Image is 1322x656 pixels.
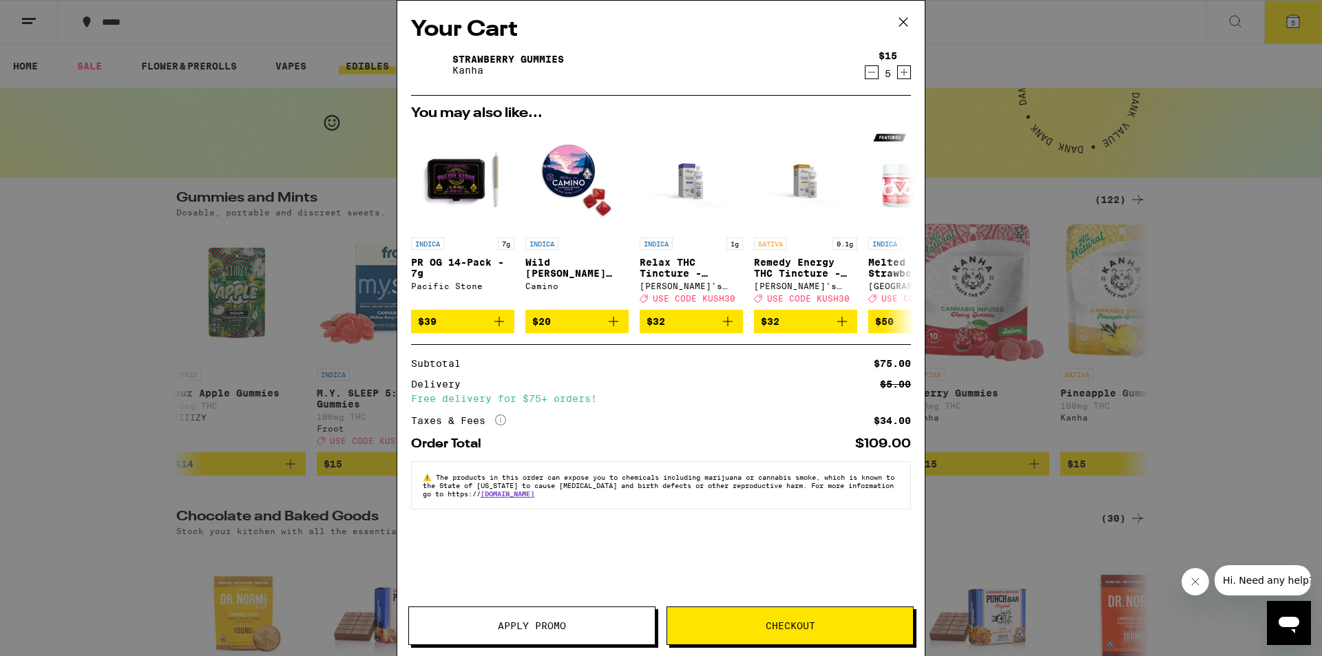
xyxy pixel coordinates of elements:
span: USE CODE KUSH30 [767,294,850,303]
span: $32 [761,316,779,327]
div: Pacific Stone [411,282,514,290]
button: Add to bag [868,310,972,333]
p: Relax THC Tincture - 1000mg [640,257,743,279]
p: Kanha [452,65,564,76]
div: Free delivery for $75+ orders! [411,394,911,403]
img: Strawberry Gummies [411,45,450,84]
img: Mary's Medicinals - Remedy Energy THC Tincture - 1000mg [754,127,857,231]
span: USE CODE 35OFF [881,294,958,303]
div: Order Total [411,438,491,450]
p: 0.1g [832,237,857,250]
img: Camino - Wild Berry Chill Gummies [525,127,629,231]
button: Checkout [667,606,914,645]
button: Add to bag [525,310,629,333]
span: $20 [532,316,551,327]
a: [DOMAIN_NAME] [481,489,534,498]
iframe: Button to launch messaging window [1267,601,1311,645]
div: Subtotal [411,359,470,368]
span: USE CODE KUSH30 [653,294,735,303]
button: Apply Promo [408,606,655,645]
span: $39 [418,316,437,327]
a: Open page for Melted Strawberries - 3.5g from Ember Valley [868,127,972,310]
p: SATIVA [754,237,787,250]
div: [PERSON_NAME]'s Medicinals [754,282,857,290]
a: Open page for Wild Berry Chill Gummies from Camino [525,127,629,310]
p: 7g [498,237,514,250]
div: [GEOGRAPHIC_DATA] [868,282,972,290]
button: Add to bag [754,310,857,333]
button: Add to bag [640,310,743,333]
h2: You may also like... [411,107,911,120]
p: PR OG 14-Pack - 7g [411,257,514,279]
button: Increment [897,65,911,79]
span: The products in this order can expose you to chemicals including marijuana or cannabis smoke, whi... [423,473,894,498]
img: Ember Valley - Melted Strawberries - 3.5g [868,127,972,231]
span: Apply Promo [498,621,566,631]
img: Pacific Stone - PR OG 14-Pack - 7g [411,127,514,231]
iframe: Message from company [1215,565,1311,595]
a: Open page for Relax THC Tincture - 1000mg from Mary's Medicinals [640,127,743,310]
div: $109.00 [855,438,911,450]
p: INDICA [868,237,901,250]
p: 1g [726,237,743,250]
div: $15 [879,50,897,61]
span: $32 [647,316,665,327]
span: $50 [875,316,894,327]
div: $75.00 [874,359,911,368]
a: Open page for Remedy Energy THC Tincture - 1000mg from Mary's Medicinals [754,127,857,310]
iframe: Close message [1182,568,1209,595]
div: [PERSON_NAME]'s Medicinals [640,282,743,290]
span: Checkout [766,621,815,631]
h2: Your Cart [411,14,911,45]
p: Wild [PERSON_NAME] Chill Gummies [525,257,629,279]
div: Delivery [411,379,470,389]
div: $34.00 [874,416,911,425]
p: INDICA [525,237,558,250]
a: Strawberry Gummies [452,54,564,65]
div: Taxes & Fees [411,414,506,427]
button: Add to bag [411,310,514,333]
div: Camino [525,282,629,290]
p: Melted Strawberries - 3.5g [868,257,972,279]
span: ⚠️ [423,473,436,481]
span: Hi. Need any help? [8,10,99,21]
p: INDICA [640,237,673,250]
div: 5 [879,68,897,79]
p: Remedy Energy THC Tincture - 1000mg [754,257,857,279]
img: Mary's Medicinals - Relax THC Tincture - 1000mg [640,127,743,231]
a: Open page for PR OG 14-Pack - 7g from Pacific Stone [411,127,514,310]
button: Decrement [865,65,879,79]
div: $5.00 [880,379,911,389]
